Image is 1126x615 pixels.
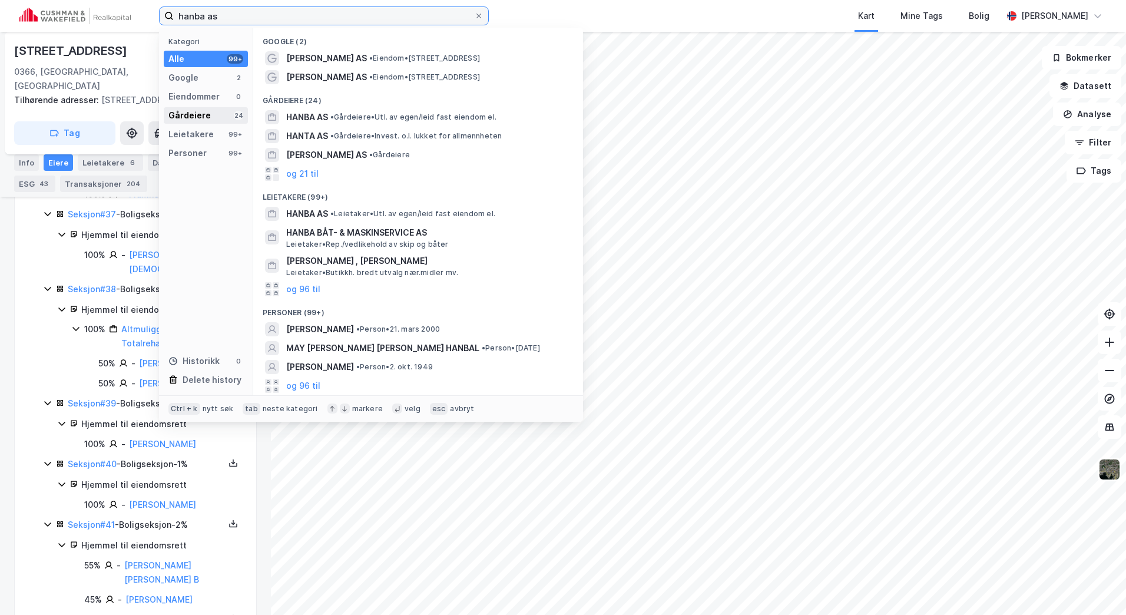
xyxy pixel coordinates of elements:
[369,150,410,160] span: Gårdeiere
[482,343,540,353] span: Person • [DATE]
[81,303,242,317] div: Hjemmel til eiendomsrett
[44,154,73,171] div: Eiere
[148,154,192,171] div: Datasett
[234,356,243,366] div: 0
[369,54,480,63] span: Eiendom • [STREET_ADDRESS]
[330,113,334,121] span: •
[168,52,184,66] div: Alle
[286,322,354,336] span: [PERSON_NAME]
[84,558,101,573] div: 55%
[430,403,448,415] div: esc
[286,51,367,65] span: [PERSON_NAME] AS
[125,594,193,604] a: [PERSON_NAME]
[286,129,328,143] span: HANTA AS
[253,28,583,49] div: Google (2)
[118,593,122,607] div: -
[68,396,224,411] div: - Boligseksjon - 1%
[286,341,479,355] span: MAY [PERSON_NAME] [PERSON_NAME] HANBAL
[121,324,205,348] a: Altmuliggutta Totalrehabilitering A
[168,127,214,141] div: Leietakere
[14,154,39,171] div: Info
[129,250,222,274] a: [PERSON_NAME][DEMOGRAPHIC_DATA]
[482,343,485,352] span: •
[131,356,135,371] div: -
[1042,46,1121,70] button: Bokmerker
[253,299,583,320] div: Personer (99+)
[14,95,101,105] span: Tilhørende adresser:
[68,459,117,469] a: Seksjon#40
[84,322,105,336] div: 100%
[68,207,224,221] div: - Boligseksjon - 1%
[127,157,138,168] div: 6
[14,176,55,192] div: ESG
[139,358,206,368] a: [PERSON_NAME]
[900,9,943,23] div: Mine Tags
[1053,102,1121,126] button: Analyse
[168,71,198,85] div: Google
[253,183,583,204] div: Leietakere (99+)
[330,131,334,140] span: •
[369,54,373,62] span: •
[14,41,130,60] div: [STREET_ADDRESS]
[68,282,224,296] div: - Boligseksjon - 1%
[129,439,196,449] a: [PERSON_NAME]
[286,148,367,162] span: [PERSON_NAME] AS
[227,130,243,139] div: 99+
[14,121,115,145] button: Tag
[969,9,989,23] div: Bolig
[227,54,243,64] div: 99+
[14,93,247,107] div: [STREET_ADDRESS]
[1049,74,1121,98] button: Datasett
[81,417,242,431] div: Hjemmel til eiendomsrett
[1067,159,1121,183] button: Tags
[234,92,243,101] div: 0
[1067,558,1126,615] iframe: Chat Widget
[243,403,260,415] div: tab
[81,538,242,553] div: Hjemmel til eiendomsrett
[98,376,115,391] div: 50%
[1021,9,1088,23] div: [PERSON_NAME]
[131,376,135,391] div: -
[286,254,569,268] span: [PERSON_NAME] , [PERSON_NAME]
[121,437,125,451] div: -
[124,560,199,584] a: [PERSON_NAME] [PERSON_NAME] B
[356,325,360,333] span: •
[68,398,116,408] a: Seksjon#39
[356,362,433,372] span: Person • 2. okt. 1949
[84,498,105,512] div: 100%
[121,248,125,262] div: -
[124,178,143,190] div: 204
[60,176,147,192] div: Transaksjoner
[129,189,233,199] a: Framnes [PERSON_NAME]
[330,209,334,218] span: •
[37,178,51,190] div: 43
[405,404,420,414] div: velg
[369,72,373,81] span: •
[168,108,211,123] div: Gårdeiere
[68,284,116,294] a: Seksjon#38
[168,37,248,46] div: Kategori
[286,282,320,296] button: og 96 til
[352,404,383,414] div: markere
[84,248,105,262] div: 100%
[1067,558,1126,615] div: Kontrollprogram for chat
[286,110,328,124] span: HANBA AS
[330,131,502,141] span: Gårdeiere • Invest. o.l. lukket for allmennheten
[68,518,224,532] div: - Boligseksjon - 2%
[858,9,875,23] div: Kart
[81,228,242,242] div: Hjemmel til eiendomsrett
[286,70,367,84] span: [PERSON_NAME] AS
[68,209,116,219] a: Seksjon#37
[203,404,234,414] div: nytt søk
[168,403,200,415] div: Ctrl + k
[286,379,320,393] button: og 96 til
[129,500,196,510] a: [PERSON_NAME]
[286,240,449,249] span: Leietaker • Rep./vedlikehold av skip og båter
[139,378,206,388] a: [PERSON_NAME]
[81,478,242,492] div: Hjemmel til eiendomsrett
[68,520,115,530] a: Seksjon#41
[183,373,241,387] div: Delete history
[369,150,373,159] span: •
[68,457,224,471] div: - Boligseksjon - 1%
[84,593,102,607] div: 45%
